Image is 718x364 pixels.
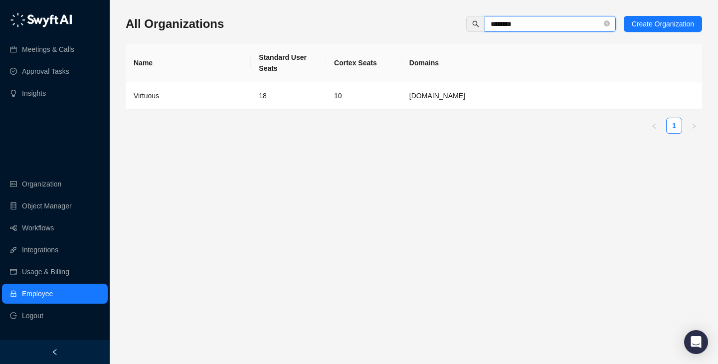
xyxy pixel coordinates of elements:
[22,218,54,238] a: Workflows
[604,20,610,26] span: close-circle
[22,83,46,103] a: Insights
[251,82,326,110] td: 18
[22,306,43,326] span: Logout
[646,118,662,134] button: left
[22,262,69,282] a: Usage & Billing
[126,44,251,82] th: Name
[22,39,74,59] a: Meetings & Calls
[326,82,401,110] td: 10
[632,18,694,29] span: Create Organization
[666,118,682,134] li: 1
[10,12,72,27] img: logo-05li4sbe.png
[22,284,53,304] a: Employee
[686,118,702,134] li: Next Page
[686,118,702,134] button: right
[401,44,702,82] th: Domains
[401,82,702,110] td: virtuous.org
[651,123,657,129] span: left
[472,20,479,27] span: search
[667,118,682,133] a: 1
[126,16,224,32] h3: All Organizations
[51,349,58,356] span: left
[646,118,662,134] li: Previous Page
[22,61,69,81] a: Approval Tasks
[684,330,708,354] div: Open Intercom Messenger
[22,174,61,194] a: Organization
[10,312,17,319] span: logout
[22,196,72,216] a: Object Manager
[251,44,326,82] th: Standard User Seats
[604,19,610,29] span: close-circle
[134,92,159,100] span: Virtuous
[691,123,697,129] span: right
[624,16,702,32] button: Create Organization
[22,240,58,260] a: Integrations
[326,44,401,82] th: Cortex Seats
